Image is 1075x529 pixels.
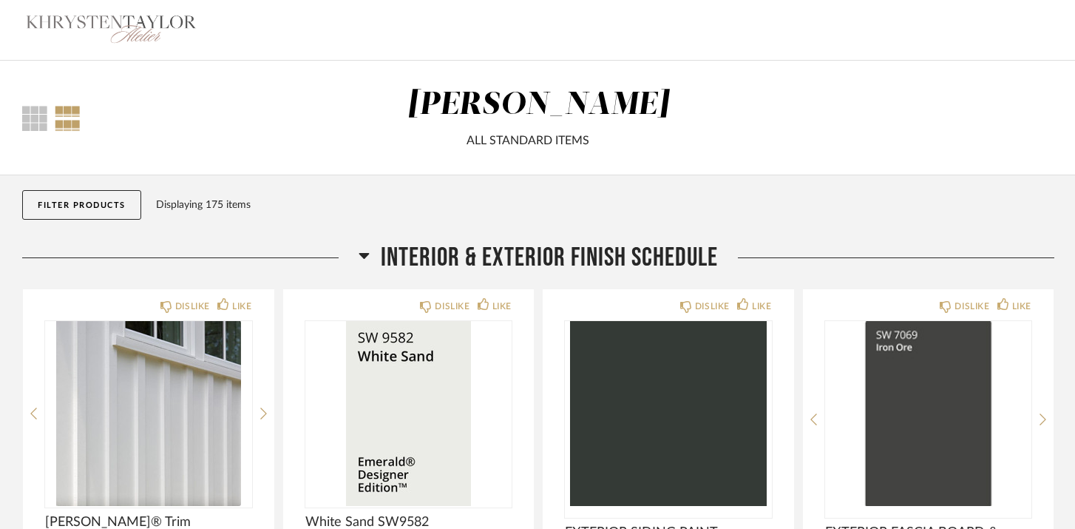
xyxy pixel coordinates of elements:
[565,321,772,506] div: 0
[22,1,200,60] img: c886a1ef-1321-4f3f-ad40-413a1871f352.png
[752,299,771,314] div: LIKE
[232,299,251,314] div: LIKE
[175,299,210,314] div: DISLIKE
[198,132,858,149] div: ALL STANDARD ITEMS
[492,299,512,314] div: LIKE
[156,197,1048,213] div: Displaying 175 items
[565,321,772,506] img: undefined
[825,321,1032,506] div: 0
[435,299,469,314] div: DISLIKE
[381,242,718,274] span: Interior & Exterior Finish Schedule
[825,321,1032,506] img: undefined
[407,90,670,121] div: [PERSON_NAME]
[695,299,730,314] div: DISLIKE
[22,190,141,220] button: Filter Products
[954,299,989,314] div: DISLIKE
[45,321,252,506] img: undefined
[305,321,512,506] img: undefined
[1012,299,1031,314] div: LIKE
